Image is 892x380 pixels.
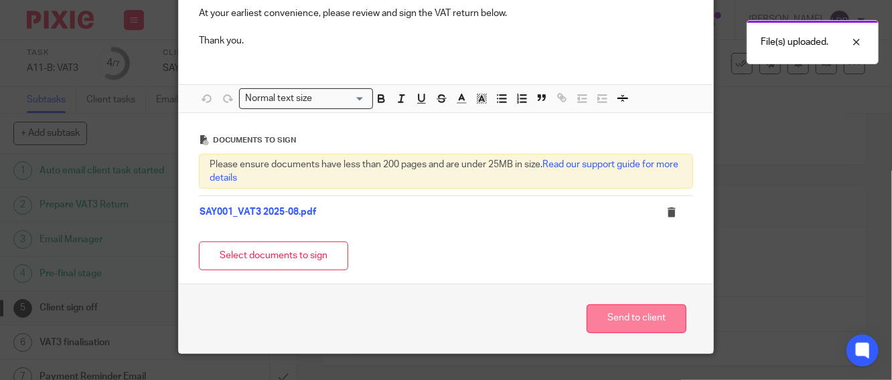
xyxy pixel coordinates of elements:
a: SAY001_VAT3 2025-08.pdf [200,207,316,217]
button: Select documents to sign [199,242,348,270]
p: File(s) uploaded. [761,35,828,49]
span: Documents to sign [213,136,296,144]
div: Please ensure documents have less than 200 pages and are under 25MB in size. [199,154,693,189]
button: Send to client [587,304,686,333]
